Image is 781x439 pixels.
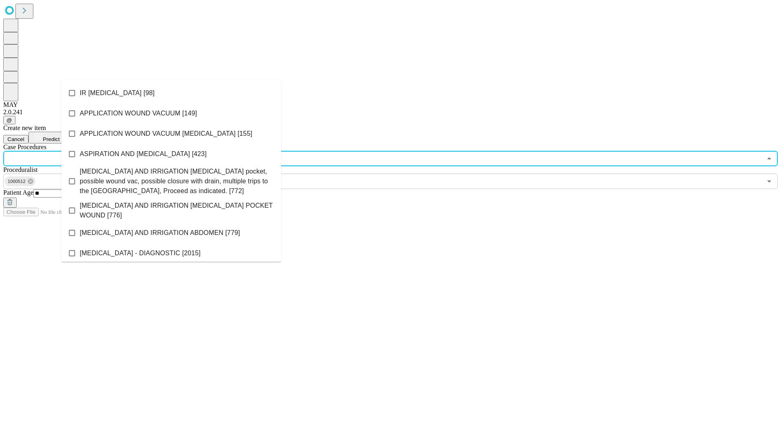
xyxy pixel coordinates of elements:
button: Open [764,176,775,187]
span: 1000512 [4,177,29,186]
span: Predict [43,136,59,142]
span: [MEDICAL_DATA] AND IRRIGATION [MEDICAL_DATA] pocket, possible wound vac, possible closure with dr... [80,167,275,196]
span: [MEDICAL_DATA] AND IRRIGATION ABDOMEN [779] [80,228,240,238]
div: 2.0.241 [3,109,778,116]
button: Predict [28,132,66,143]
span: Create new item [3,124,46,131]
div: 1000512 [4,176,35,186]
button: @ [3,116,15,124]
span: @ [7,117,12,123]
span: [MEDICAL_DATA] AND IRRIGATION [MEDICAL_DATA] POCKET WOUND [776] [80,201,275,220]
button: Cancel [3,135,28,143]
span: Patient Age [3,189,33,196]
button: Close [764,153,775,164]
span: APPLICATION WOUND VACUUM [149] [80,109,197,118]
div: MAY [3,101,778,109]
span: [MEDICAL_DATA] - DIAGNOSTIC [2015] [80,248,201,258]
span: Proceduralist [3,166,37,173]
span: Scheduled Procedure [3,143,46,150]
span: APPLICATION WOUND VACUUM [MEDICAL_DATA] [155] [80,129,252,139]
span: Cancel [7,136,24,142]
span: IR [MEDICAL_DATA] [98] [80,88,155,98]
span: ASPIRATION AND [MEDICAL_DATA] [423] [80,149,207,159]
